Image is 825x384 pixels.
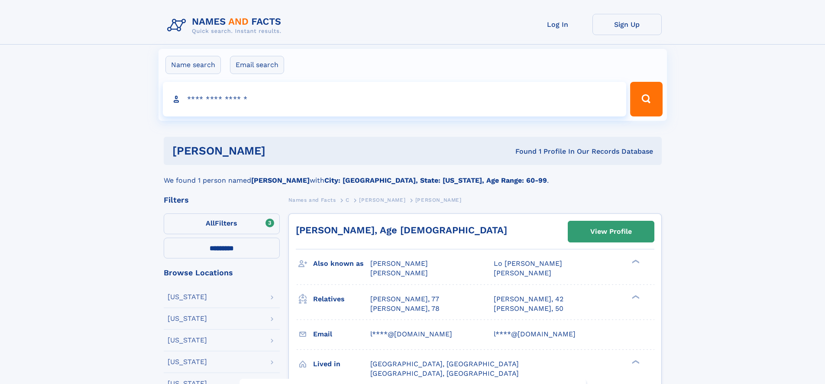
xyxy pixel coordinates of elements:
[313,292,370,307] h3: Relatives
[370,269,428,277] span: [PERSON_NAME]
[164,165,662,186] div: We found 1 person named with .
[168,315,207,322] div: [US_STATE]
[296,225,507,236] a: [PERSON_NAME], Age [DEMOGRAPHIC_DATA]
[172,145,391,156] h1: [PERSON_NAME]
[630,82,662,116] button: Search Button
[168,294,207,300] div: [US_STATE]
[370,369,519,378] span: [GEOGRAPHIC_DATA], [GEOGRAPHIC_DATA]
[370,294,439,304] a: [PERSON_NAME], 77
[346,194,349,205] a: C
[590,222,632,242] div: View Profile
[494,304,563,313] a: [PERSON_NAME], 50
[370,259,428,268] span: [PERSON_NAME]
[630,259,640,265] div: ❯
[164,14,288,37] img: Logo Names and Facts
[324,176,547,184] b: City: [GEOGRAPHIC_DATA], State: [US_STATE], Age Range: 60-99
[494,294,563,304] a: [PERSON_NAME], 42
[630,294,640,300] div: ❯
[346,197,349,203] span: C
[163,82,627,116] input: search input
[415,197,462,203] span: [PERSON_NAME]
[165,56,221,74] label: Name search
[359,197,405,203] span: [PERSON_NAME]
[206,219,215,227] span: All
[630,359,640,365] div: ❯
[251,176,310,184] b: [PERSON_NAME]
[523,14,592,35] a: Log In
[494,269,551,277] span: [PERSON_NAME]
[164,269,280,277] div: Browse Locations
[592,14,662,35] a: Sign Up
[359,194,405,205] a: [PERSON_NAME]
[313,256,370,271] h3: Also known as
[568,221,654,242] a: View Profile
[168,337,207,344] div: [US_STATE]
[313,327,370,342] h3: Email
[390,147,653,156] div: Found 1 Profile In Our Records Database
[230,56,284,74] label: Email search
[313,357,370,371] h3: Lived in
[168,358,207,365] div: [US_STATE]
[164,213,280,234] label: Filters
[164,196,280,204] div: Filters
[494,259,562,268] span: Lo [PERSON_NAME]
[288,194,336,205] a: Names and Facts
[370,304,440,313] a: [PERSON_NAME], 78
[370,360,519,368] span: [GEOGRAPHIC_DATA], [GEOGRAPHIC_DATA]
